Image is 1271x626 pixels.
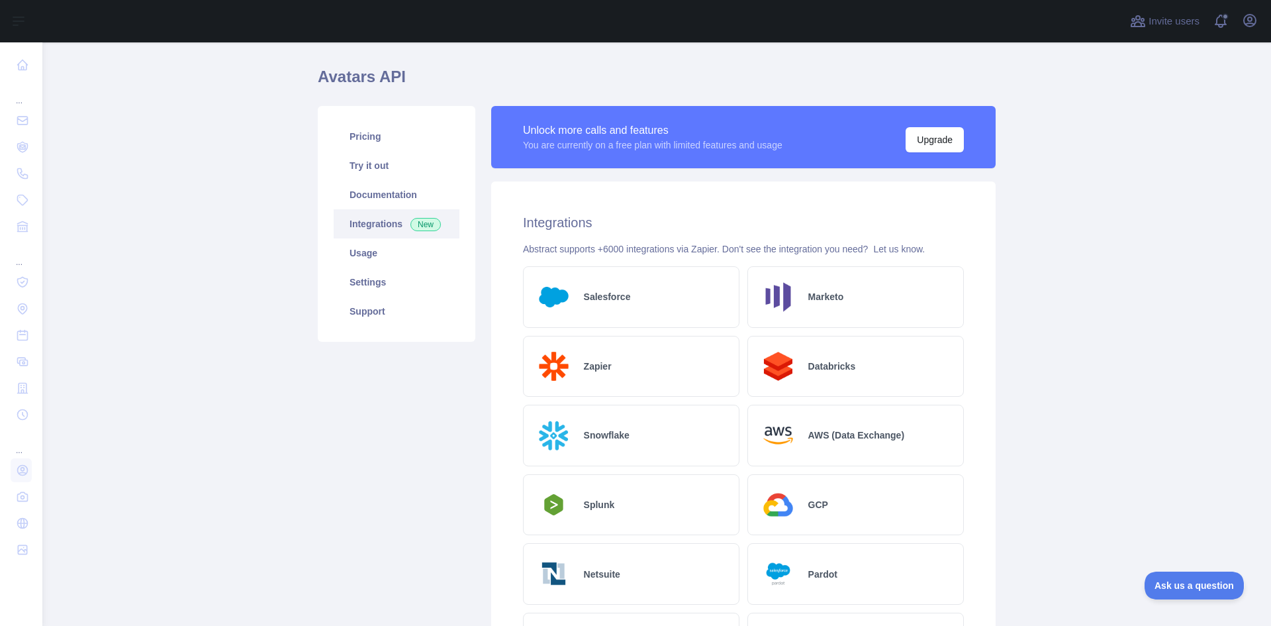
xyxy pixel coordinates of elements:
span: Invite users [1149,14,1200,29]
img: Logo [534,554,573,594]
img: Logo [534,278,573,317]
h2: Databricks [808,360,856,373]
div: Unlock more calls and features [523,123,782,138]
img: Logo [534,416,573,455]
a: Usage [334,238,459,268]
h2: Splunk [584,498,615,511]
button: Upgrade [906,127,964,152]
div: ... [11,429,32,456]
h2: Netsuite [584,568,620,581]
img: Logo [759,278,798,317]
h1: Avatars API [318,66,996,98]
h2: AWS (Data Exchange) [808,429,904,442]
img: Logo [534,490,573,519]
img: Logo [759,347,798,386]
a: Documentation [334,180,459,209]
a: Support [334,297,459,326]
div: ... [11,241,32,268]
div: Abstract supports +6000 integrations via Zapier. Don't see the integration you need? [523,242,964,256]
iframe: Toggle Customer Support [1145,572,1245,600]
a: Pricing [334,122,459,151]
h2: Zapier [584,360,612,373]
h2: Snowflake [584,429,630,442]
img: Logo [759,554,798,594]
div: You are currently on a free plan with limited features and usage [523,138,782,152]
a: Let us know. [873,244,925,254]
img: Logo [759,486,798,525]
img: Logo [534,347,573,386]
a: Try it out [334,151,459,180]
h2: Integrations [523,213,964,232]
h2: Pardot [808,568,837,581]
a: Integrations New [334,209,459,238]
h2: GCP [808,498,828,511]
img: Logo [759,416,798,455]
div: ... [11,79,32,106]
h2: Salesforce [584,290,631,303]
button: Invite users [1127,11,1202,32]
span: New [410,218,441,231]
h2: Marketo [808,290,844,303]
a: Settings [334,268,459,297]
